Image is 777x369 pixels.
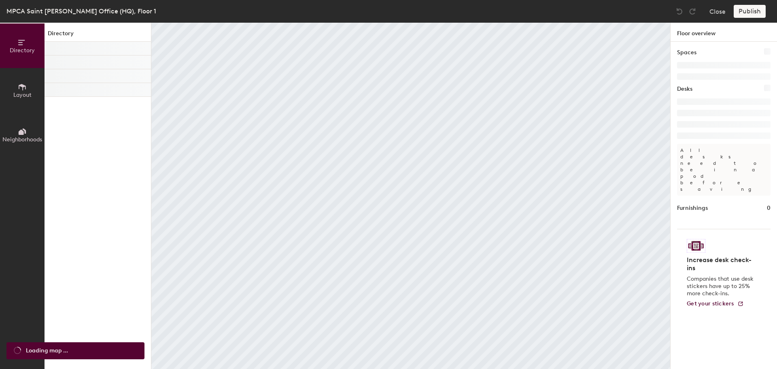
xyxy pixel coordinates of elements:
span: Directory [10,47,35,54]
p: Companies that use desk stickers have up to 25% more check-ins. [687,275,756,297]
span: Get your stickers [687,300,734,307]
div: MPCA Saint [PERSON_NAME] Office (HQ), Floor 1 [6,6,156,16]
h1: Desks [677,85,692,94]
h1: Spaces [677,48,696,57]
h4: Increase desk check-ins [687,256,756,272]
h1: Floor overview [671,23,777,42]
img: Redo [688,7,696,15]
p: All desks need to be in a pod before saving [677,144,771,196]
span: Layout [13,92,32,98]
a: Get your stickers [687,301,744,307]
canvas: Map [151,23,670,369]
img: Undo [675,7,684,15]
span: Neighborhoods [2,136,42,143]
span: Loading map ... [26,346,68,355]
h1: Furnishings [677,204,708,213]
h1: 0 [767,204,771,213]
img: Sticker logo [687,239,705,253]
h1: Directory [45,29,151,42]
button: Close [709,5,726,18]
